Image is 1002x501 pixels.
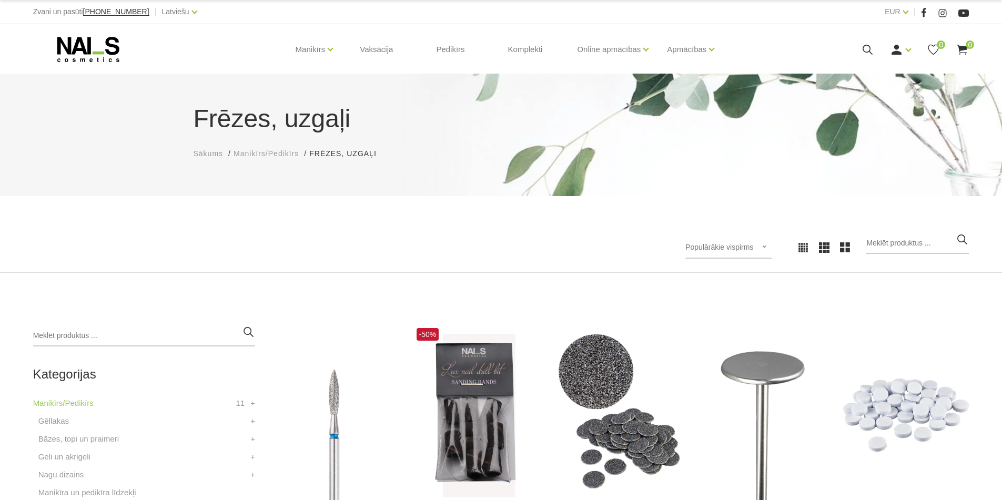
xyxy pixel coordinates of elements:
[155,5,157,18] span: |
[842,325,969,500] img: SDF-15 - #400 - Pedikīra diska bafs 400griti, Ø 15mmSDF-20 - #400 - Pedikīra diska bafs 400grit, ...
[33,5,149,18] div: Zvani un pasūti
[927,43,940,56] a: 0
[966,40,974,49] span: 0
[194,148,224,159] a: Sākums
[236,397,245,410] span: 11
[667,28,706,70] a: Apmācības
[38,451,90,463] a: Geli un akrigeli
[33,325,255,346] input: Meklēt produktus ...
[500,24,551,75] a: Komplekti
[296,28,326,70] a: Manikīrs
[414,325,541,500] img: Frēzes uzgaļi ātrai un efektīvai gēla un gēllaku noņemšanai, aparāta manikīra un aparāta pedikīra...
[309,148,387,159] li: Frēzes, uzgaļi
[250,468,255,481] a: +
[38,486,136,499] a: Manikīra un pedikīra līdzekļi
[33,397,94,410] a: Manikīrs/Pedikīrs
[83,8,149,16] a: [PHONE_NUMBER]
[234,149,299,158] span: Manikīrs/Pedikīrs
[38,433,119,445] a: Bāzes, topi un praimeri
[417,328,439,341] span: -50%
[250,433,255,445] a: +
[234,148,299,159] a: Manikīrs/Pedikīrs
[271,325,398,500] img: Frēzes uzgaļi ātrai un efektīvai gēla un gēllaku noņemšanai, aparāta manikīra un aparāta pedikīra...
[937,40,945,49] span: 0
[194,100,809,138] h1: Frēzes, uzgaļi
[428,24,473,75] a: Pedikīrs
[83,7,149,16] span: [PHONE_NUMBER]
[866,233,969,254] input: Meklēt produktus ...
[699,325,826,500] img: (SDM-15) - Pedikīra disks Ø 15mm (SDM-20) - Pedikīra disks Ø 20mm(SDM-25) - Pedikīra disks Ø 25mm...
[250,451,255,463] a: +
[685,243,753,251] span: Populārākie vispirms
[556,325,683,500] img: SDC-15(coarse)) - #100 - Pedikīra diska faili 100griti, Ø 15mm SDC-15(medium) - #180 - Pedikīra d...
[956,43,969,56] a: 0
[33,367,255,381] h2: Kategorijas
[250,415,255,427] a: +
[38,468,84,481] a: Nagu dizains
[885,5,900,18] a: EUR
[194,149,224,158] span: Sākums
[351,24,401,75] a: Vaksācija
[38,415,69,427] a: Gēllakas
[577,28,641,70] a: Online apmācības
[162,5,189,18] a: Latviešu
[914,5,916,18] span: |
[250,397,255,410] a: +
